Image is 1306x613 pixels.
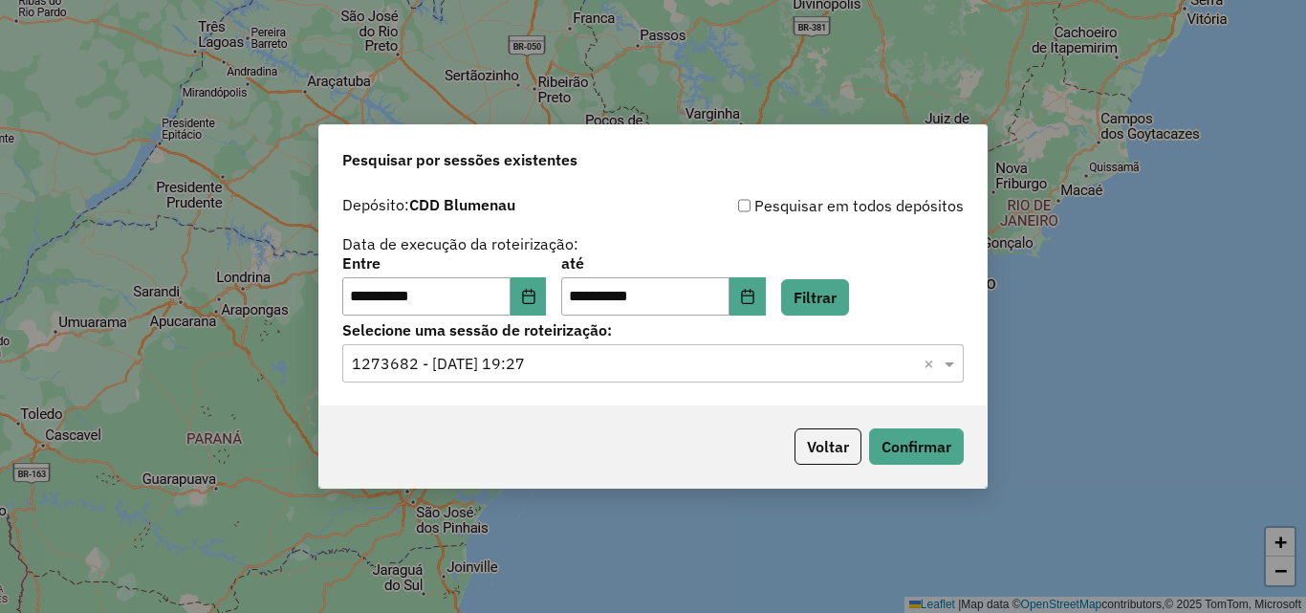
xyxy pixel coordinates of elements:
[781,279,849,316] button: Filtrar
[342,318,964,341] label: Selecione uma sessão de roteirização:
[342,232,578,255] label: Data de execução da roteirização:
[794,428,861,465] button: Voltar
[511,277,547,316] button: Choose Date
[924,352,940,375] span: Clear all
[869,428,964,465] button: Confirmar
[342,148,577,171] span: Pesquisar por sessões existentes
[729,277,766,316] button: Choose Date
[342,193,515,216] label: Depósito:
[342,252,546,274] label: Entre
[409,195,515,214] strong: CDD Blumenau
[561,252,765,274] label: até
[653,194,964,217] div: Pesquisar em todos depósitos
